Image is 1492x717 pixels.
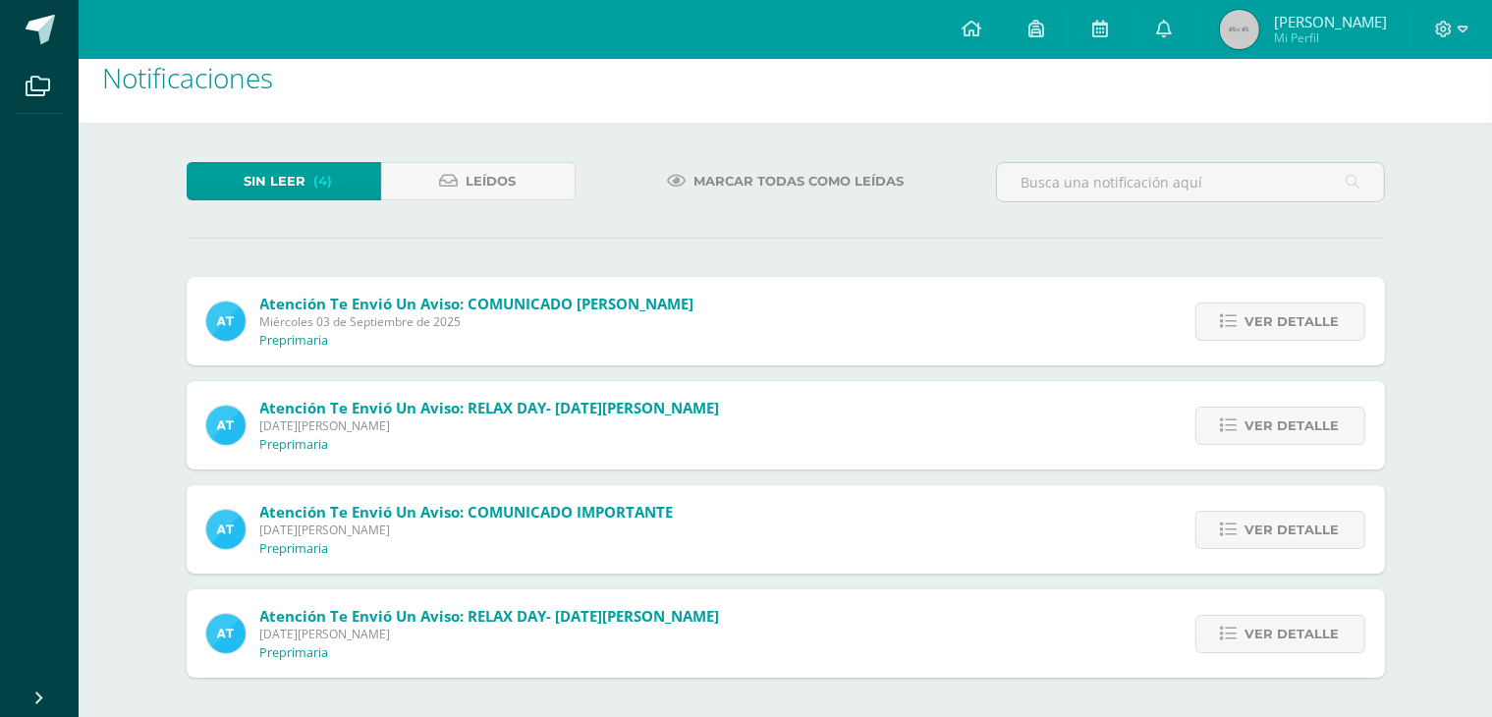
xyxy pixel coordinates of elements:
img: 9fc725f787f6a993fc92a288b7a8b70c.png [206,510,246,549]
span: Atención te envió un aviso: RELAX DAY- [DATE][PERSON_NAME] [260,606,720,626]
span: Ver detalle [1245,512,1340,548]
span: Ver detalle [1245,408,1340,444]
img: 9fc725f787f6a993fc92a288b7a8b70c.png [206,406,246,445]
span: [DATE][PERSON_NAME] [260,417,720,434]
input: Busca una notificación aquí [997,163,1384,201]
img: 9fc725f787f6a993fc92a288b7a8b70c.png [206,614,246,653]
span: Sin leer [244,163,305,199]
span: Leídos [467,163,517,199]
span: Marcar todas como leídas [693,163,904,199]
p: Preprimaria [260,333,329,349]
img: 9fc725f787f6a993fc92a288b7a8b70c.png [206,302,246,341]
span: [DATE][PERSON_NAME] [260,626,720,642]
span: Atención te envió un aviso: COMUNICADO IMPORTANTE [260,502,674,522]
img: 45x45 [1220,10,1259,49]
a: Sin leer(4) [187,162,381,200]
span: [PERSON_NAME] [1274,12,1387,31]
p: Preprimaria [260,541,329,557]
span: Notificaciones [102,59,273,96]
span: Miércoles 03 de Septiembre de 2025 [260,313,694,330]
span: (4) [313,163,332,199]
a: Leídos [381,162,576,200]
span: [DATE][PERSON_NAME] [260,522,674,538]
span: Mi Perfil [1274,29,1387,46]
span: Ver detalle [1245,616,1340,652]
span: Ver detalle [1245,303,1340,340]
span: Atención te envió un aviso: RELAX DAY- [DATE][PERSON_NAME] [260,398,720,417]
p: Preprimaria [260,437,329,453]
p: Preprimaria [260,645,329,661]
a: Marcar todas como leídas [642,162,928,200]
span: Atención te envió un aviso: COMUNICADO [PERSON_NAME] [260,294,694,313]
